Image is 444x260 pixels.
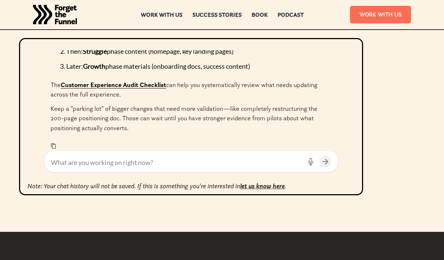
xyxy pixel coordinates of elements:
[192,12,242,17] a: Success Stories
[285,182,286,190] em: .
[277,12,303,17] a: Podcast
[51,104,332,133] p: Keep a "parking lot" of bigger changes that need more validation—like completely restructuring th...
[60,61,328,71] li: Later: phase materials (onboarding docs, success content)
[60,46,328,56] li: Then: phase content (homepage, key landing pages)
[27,182,240,190] em: Note: Your chat history will not be saved. If this is something you're interested in
[251,12,268,17] a: Book
[240,182,285,190] a: let us know here
[83,47,107,55] strong: Struggle
[51,80,332,99] p: The can help you systematically review what needs updating across the full experience.
[83,62,105,70] strong: Growth
[141,12,182,17] a: Work with us
[350,6,411,23] a: Work With Us
[61,81,166,89] a: Customer Experience Audit Checklist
